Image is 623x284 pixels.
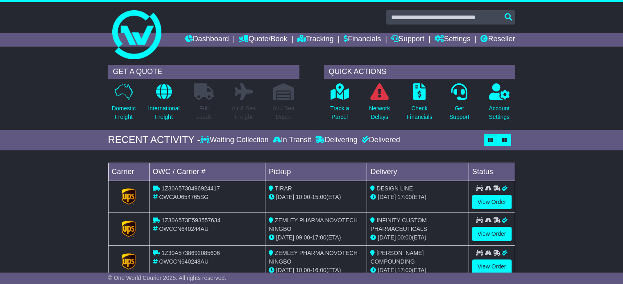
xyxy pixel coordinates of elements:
span: [DATE] [378,267,396,273]
a: Settings [435,33,471,47]
div: - (ETA) [269,266,363,275]
span: [DATE] [378,194,396,200]
span: 1Z30A5738692085606 [161,250,220,256]
a: NetworkDelays [369,83,390,126]
a: Tracking [297,33,333,47]
p: Air & Sea Freight [231,104,256,121]
div: In Transit [271,136,313,145]
span: 15:00 [312,194,326,200]
span: 17:00 [397,267,412,273]
div: - (ETA) [269,193,363,201]
span: 1Z30A5730496924417 [161,185,220,192]
span: INFINITY CUSTOM PHARMACEUTICALS [370,217,427,232]
a: Quote/Book [239,33,287,47]
a: GetSupport [449,83,470,126]
span: 00:00 [397,234,412,241]
td: OWC / Carrier # [149,163,265,181]
td: Carrier [108,163,149,181]
a: View Order [472,259,512,274]
td: Delivery [367,163,469,181]
a: DomesticFreight [111,83,136,126]
span: ZEMLEY PHARMA NOVOTECH NINGBO [269,217,358,232]
span: [DATE] [276,234,294,241]
a: CheckFinancials [406,83,433,126]
span: DESIGN LINE [376,185,413,192]
a: AccountSettings [489,83,510,126]
div: QUICK ACTIONS [324,65,515,79]
p: Track a Parcel [330,104,349,121]
span: ZEMLEY PHARMA NOVOTECH NINGBO [269,250,358,265]
div: (ETA) [370,193,465,201]
span: [DATE] [276,194,294,200]
span: 09:00 [296,234,310,241]
td: Status [469,163,515,181]
img: GetCarrierServiceLogo [122,221,136,237]
span: [PERSON_NAME] COMPOUNDING [370,250,424,265]
div: (ETA) [370,266,465,275]
div: Delivered [360,136,400,145]
span: TIRAR [275,185,292,192]
td: Pickup [265,163,367,181]
span: [DATE] [378,234,396,241]
span: OWCCN640244AU [159,226,208,232]
a: View Order [472,227,512,241]
div: RECENT ACTIVITY - [108,134,201,146]
a: Financials [344,33,381,47]
a: View Order [472,195,512,209]
p: Account Settings [489,104,510,121]
span: 17:00 [312,234,326,241]
span: 10:00 [296,267,310,273]
span: 1Z30A573E593557634 [161,217,220,224]
span: 16:00 [312,267,326,273]
a: Dashboard [185,33,229,47]
p: Domestic Freight [112,104,136,121]
a: InternationalFreight [147,83,180,126]
div: Waiting Collection [200,136,270,145]
p: Get Support [449,104,469,121]
img: GetCarrierServiceLogo [122,253,136,270]
p: International Freight [148,104,179,121]
div: GET A QUOTE [108,65,299,79]
img: GetCarrierServiceLogo [122,188,136,205]
a: Track aParcel [330,83,349,126]
span: [DATE] [276,267,294,273]
div: - (ETA) [269,233,363,242]
span: © One World Courier 2025. All rights reserved. [108,275,227,281]
a: Support [391,33,424,47]
p: Check Financials [407,104,433,121]
span: OWCAU654765SG [159,194,208,200]
span: 17:00 [397,194,412,200]
span: OWCCN640248AU [159,258,208,265]
p: Network Delays [369,104,390,121]
p: Air / Sea Depot [272,104,295,121]
p: Full Loads [194,104,214,121]
div: Delivering [313,136,360,145]
a: Reseller [480,33,515,47]
span: 10:00 [296,194,310,200]
div: (ETA) [370,233,465,242]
